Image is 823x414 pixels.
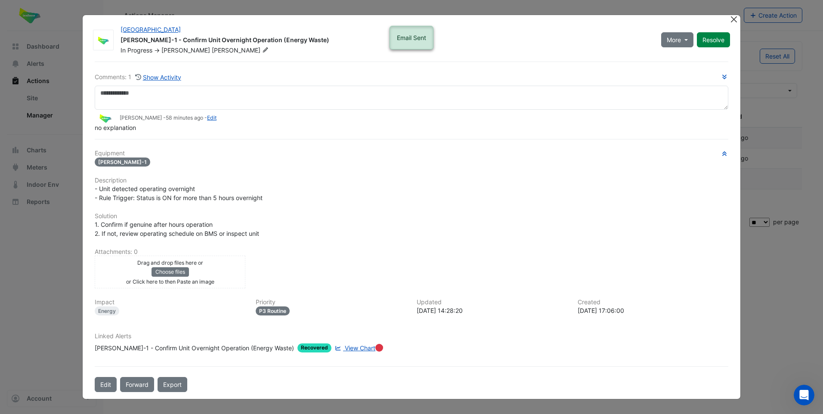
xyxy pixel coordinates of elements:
[158,377,187,392] a: Export
[95,377,117,392] button: Edit
[93,36,113,45] img: Lendlease Retail
[95,158,150,167] span: [PERSON_NAME]-1
[578,306,728,315] div: [DATE] 17:06:00
[95,333,728,340] h6: Linked Alerts
[95,72,182,82] div: Comments: 1
[345,344,375,352] span: View Chart
[137,260,203,266] small: Drag and drop files here or
[417,306,567,315] div: [DATE] 14:28:20
[95,299,245,306] h6: Impact
[794,385,814,405] iframe: Intercom live chat
[256,306,290,315] div: P3 Routine
[95,248,728,256] h6: Attachments: 0
[95,177,728,184] h6: Description
[121,26,181,33] a: [GEOGRAPHIC_DATA]
[375,344,383,352] div: Tooltip anchor
[95,124,136,131] span: no explanation
[95,221,259,237] span: 1. Confirm if genuine after hours operation 2. If not, review operating schedule on BMS or inspec...
[661,32,693,47] button: More
[212,46,270,55] span: [PERSON_NAME]
[95,114,116,123] img: Lendlease Retail
[417,299,567,306] h6: Updated
[161,46,210,54] span: [PERSON_NAME]
[120,114,217,122] small: [PERSON_NAME] - -
[152,267,189,277] button: Choose files
[95,343,294,352] div: [PERSON_NAME]-1 - Confirm Unit Overnight Operation (Energy Waste)
[126,278,214,285] small: or Click here to then Paste an image
[121,36,651,46] div: [PERSON_NAME]-1 - Confirm Unit Overnight Operation (Energy Waste)
[390,26,433,49] ngb-alert: Email Sent
[95,306,119,315] div: Energy
[120,377,154,392] button: Forward
[333,343,375,352] a: View Chart
[207,114,217,121] a: Edit
[297,343,331,352] span: Recovered
[95,185,263,201] span: - Unit detected operating overnight - Rule Trigger: Status is ON for more than 5 hours overnight
[667,35,681,44] span: More
[95,150,728,157] h6: Equipment
[578,299,728,306] h6: Created
[121,46,152,54] span: In Progress
[730,15,739,24] button: Close
[154,46,160,54] span: ->
[166,114,203,121] span: 2025-08-18 13:30:30
[697,32,730,47] button: Resolve
[256,299,406,306] h6: Priority
[135,72,182,82] button: Show Activity
[95,213,728,220] h6: Solution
